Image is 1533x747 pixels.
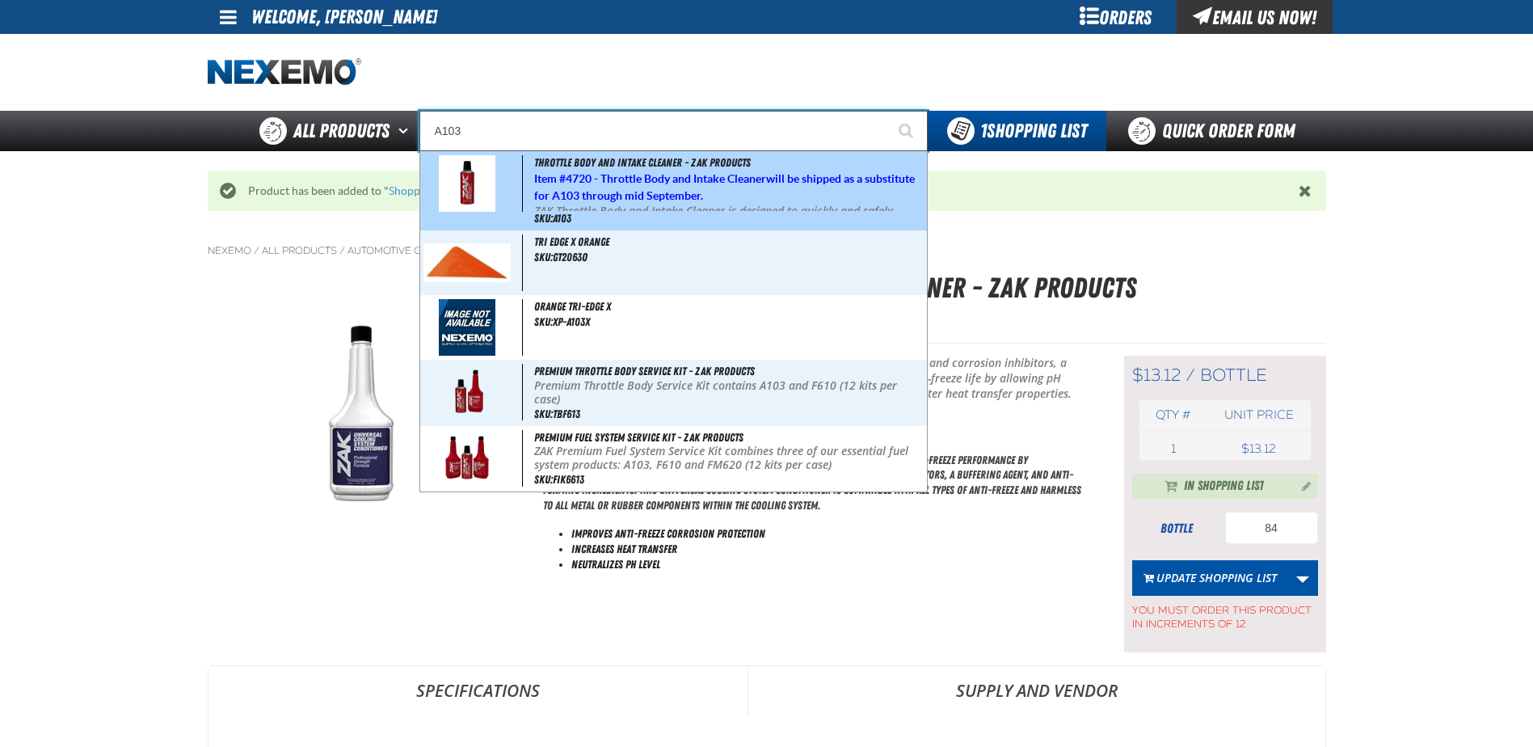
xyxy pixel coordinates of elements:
[543,314,1326,336] p: SKU:
[534,407,580,420] span: SKU:TBF613
[566,172,766,185] strong: 4720 - Throttle Body and Intake Cleaner
[347,244,472,257] a: Automotive Chemicals
[571,526,1084,542] li: Improves Anti-Freeze Corrosion Protection
[1289,475,1315,495] button: Manage current product in the Shopping List
[208,244,251,257] a: Nexemo
[439,299,495,356] img: missing_image.jpg
[534,235,609,248] span: Tri Edge X Orange
[748,666,1325,715] a: Supply and Vendor
[236,184,1299,199] div: Product has been added to " "
[534,251,588,264] span: SKU:GT2063O
[980,120,987,142] strong: 1
[262,244,337,257] a: All Products
[389,184,456,197] a: Shopping List
[419,111,928,151] input: Search
[431,364,504,420] img: 5b115816f21b8302828486-tbf613_0000_copy_preview.png
[1132,596,1318,631] span: You must order this product in increments of 12
[1139,400,1208,430] th: Qty #
[1132,520,1221,538] div: bottle
[571,542,1084,557] li: Increases Heat Transfer
[534,445,923,472] p: ZAK Premium Fuel System Service Kit combines three of our essential fuel system products: A103, F...
[887,111,928,151] button: Start Searching
[208,300,514,536] img: Universal Cooling System Conditioner - ZAK Products
[254,244,259,257] span: /
[928,111,1106,151] button: You have 1 Shopping List. Open to view details
[1200,365,1267,386] span: bottle
[534,172,915,202] span: Item # will be shipped as a substitute for A103 through mid September.
[339,244,345,257] span: /
[534,431,743,444] span: Premium Fuel System Service Kit - ZAK Products
[1186,365,1195,386] span: /
[1106,111,1325,151] a: Quick Order Form
[534,212,571,225] span: SKU:A103
[1132,560,1288,596] button: Update Shopping List
[208,58,361,87] a: Home
[439,155,495,212] img: 5b357f2f59a53020959865-a103_wo_nascar.png
[1171,441,1176,456] span: 1
[571,557,1084,572] li: Neutralizes pH Level
[1207,400,1310,430] th: Unit price
[208,58,361,87] img: Nexemo logo
[393,111,419,151] button: Open All Products pages
[1207,437,1310,460] td: $13.12
[1225,512,1318,544] input: Product Quantity
[1184,477,1264,496] span: In Shopping List
[534,205,923,259] p: ZAK Throttle Body and Intake Cleaner is designed to quickly and safely remove build-up from movin...
[423,243,512,283] img: 5b1158d444b89864321749-tri_edge_x_orange.jpg
[1295,179,1318,203] button: Close the Notification
[534,473,584,486] span: SKU:FIK6613
[208,244,1326,257] nav: Breadcrumbs
[534,156,751,169] span: Throttle Body and Intake Cleaner - ZAK Products
[431,430,504,487] img: 5b1158c140220172290161-fik6613_wo_nascar.png
[1287,560,1318,596] a: More Actions
[293,116,390,146] span: All Products
[208,666,748,715] a: Specifications
[534,365,755,378] span: Premium Throttle Body Service Kit - ZAK Products
[534,315,590,328] span: SKU:XP-A103X
[534,379,923,407] p: Premium Throttle Body Service Kit contains A103 and F610 (12 kits per case)
[980,120,1087,142] span: Shopping List
[543,267,1326,310] h1: Universal Cooling System Conditioner - ZAK Products
[534,300,611,313] span: Orange Tri-Edge X
[1132,365,1181,386] span: $13.12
